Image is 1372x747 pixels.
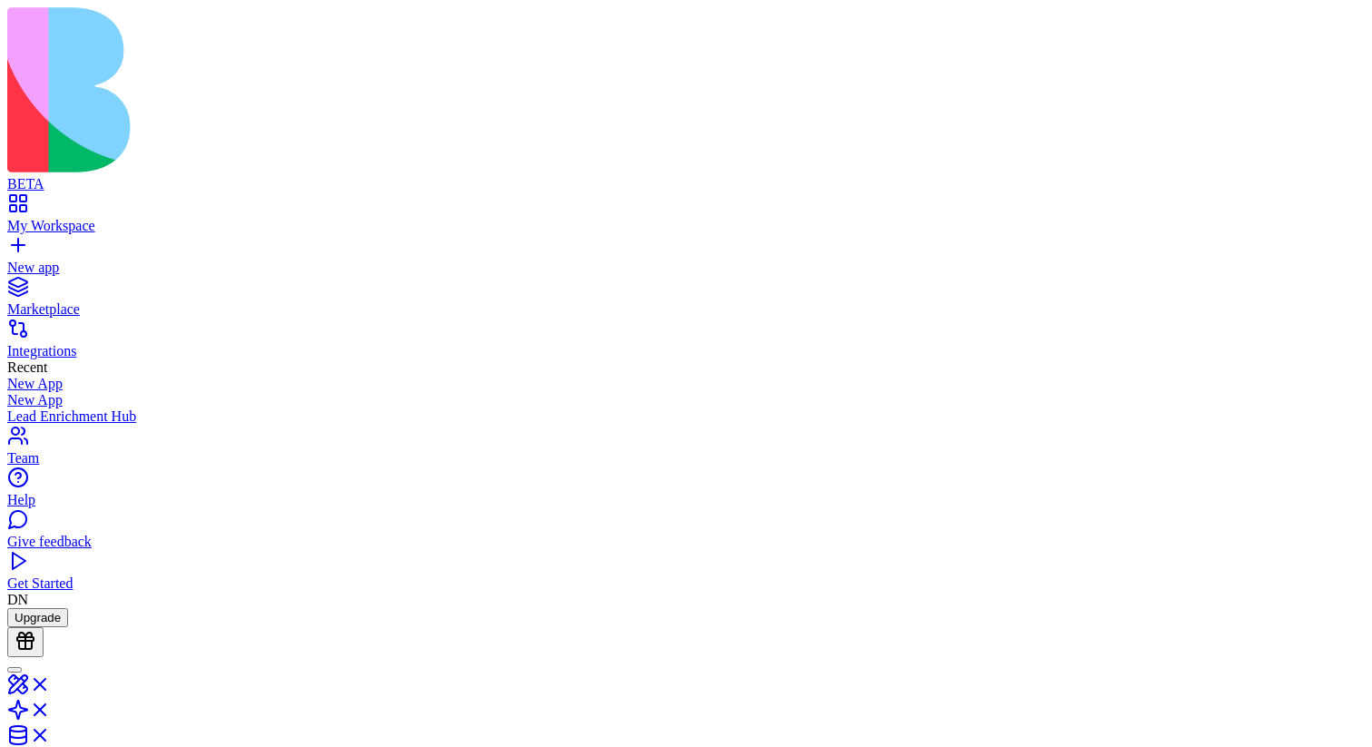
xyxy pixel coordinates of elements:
button: Upgrade [7,608,68,627]
div: Get Started [7,575,1365,592]
span: DN [7,592,28,607]
img: logo [7,7,737,172]
a: Lead Enrichment Hub [7,408,1365,425]
a: New App [7,376,1365,392]
a: New App [7,392,1365,408]
a: Integrations [7,327,1365,359]
div: Marketplace [7,301,1365,318]
div: Give feedback [7,534,1365,550]
a: Marketplace [7,285,1365,318]
a: Give feedback [7,517,1365,550]
a: My Workspace [7,201,1365,234]
div: BETA [7,176,1365,192]
a: Upgrade [7,609,68,624]
a: Help [7,476,1365,508]
div: My Workspace [7,218,1365,234]
div: Help [7,492,1365,508]
a: BETA [7,160,1365,192]
div: Integrations [7,343,1365,359]
a: Team [7,434,1365,467]
a: New app [7,243,1365,276]
span: Recent [7,359,47,375]
a: Get Started [7,559,1365,592]
div: New app [7,260,1365,276]
div: Team [7,450,1365,467]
